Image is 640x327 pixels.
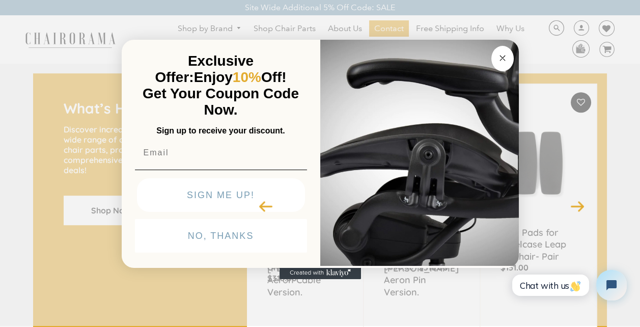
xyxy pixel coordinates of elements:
[137,178,305,212] button: SIGN ME UP!
[143,86,299,118] span: Get Your Coupon Code Now.
[156,126,285,135] span: Sign up to receive your discount.
[280,267,361,279] a: Created with Klaviyo - opens in a new tab
[194,69,287,85] span: Enjoy Off!
[233,69,261,85] span: 10%
[135,219,307,253] button: NO, THANKS
[155,53,254,85] span: Exclusive Offer:
[135,143,307,163] input: Email
[501,261,635,309] iframe: Tidio Chat
[257,197,275,214] button: Previous
[491,46,514,71] button: Close dialog
[569,197,587,214] button: Next
[320,38,519,266] img: 92d77583-a095-41f6-84e7-858462e0427a.jpeg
